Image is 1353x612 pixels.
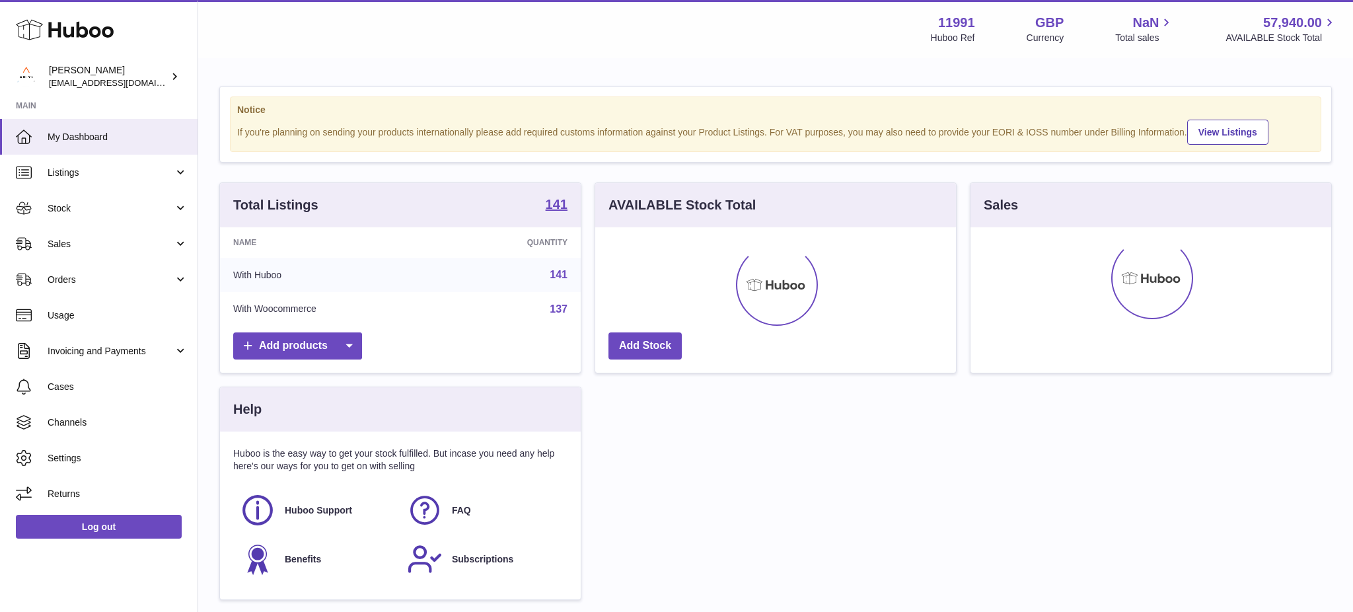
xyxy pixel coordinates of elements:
[48,345,174,358] span: Invoicing and Payments
[550,303,567,315] a: 137
[938,14,975,32] strong: 11991
[48,274,174,286] span: Orders
[1115,32,1174,44] span: Total sales
[452,553,513,566] span: Subscriptions
[407,541,561,577] a: Subscriptions
[1225,32,1337,44] span: AVAILABLE Stock Total
[285,504,352,517] span: Huboo Support
[931,32,975,44] div: Huboo Ref
[1027,32,1064,44] div: Currency
[240,492,394,528] a: Huboo Support
[48,202,174,215] span: Stock
[444,227,581,258] th: Quantity
[48,167,174,179] span: Listings
[546,198,567,213] a: 141
[1035,14,1064,32] strong: GBP
[237,118,1314,145] div: If you're planning on sending your products internationally please add required customs informati...
[48,238,174,250] span: Sales
[48,452,188,465] span: Settings
[1187,120,1268,145] a: View Listings
[48,309,188,322] span: Usage
[48,381,188,393] span: Cases
[1115,14,1174,44] a: NaN Total sales
[220,258,444,292] td: With Huboo
[233,196,318,214] h3: Total Listings
[984,196,1018,214] h3: Sales
[49,64,168,89] div: [PERSON_NAME]
[285,553,321,566] span: Benefits
[550,269,567,280] a: 141
[1132,14,1159,32] span: NaN
[1225,14,1337,44] a: 57,940.00 AVAILABLE Stock Total
[1263,14,1322,32] span: 57,940.00
[608,332,682,360] a: Add Stock
[546,198,567,211] strong: 141
[49,77,194,88] span: [EMAIL_ADDRESS][DOMAIN_NAME]
[233,447,567,473] p: Huboo is the easy way to get your stock fulfilled. But incase you need any help here's our ways f...
[48,416,188,429] span: Channels
[233,332,362,360] a: Add products
[16,515,182,539] a: Log out
[220,227,444,258] th: Name
[48,488,188,500] span: Returns
[608,196,756,214] h3: AVAILABLE Stock Total
[407,492,561,528] a: FAQ
[452,504,471,517] span: FAQ
[48,131,188,143] span: My Dashboard
[233,401,262,418] h3: Help
[220,292,444,326] td: With Woocommerce
[16,67,36,87] img: internalAdmin-11991@internal.huboo.com
[240,541,394,577] a: Benefits
[237,104,1314,116] strong: Notice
